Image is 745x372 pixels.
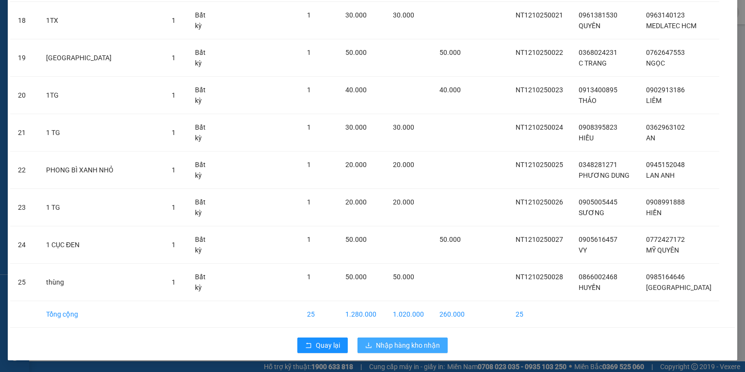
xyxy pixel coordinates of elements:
span: LAN ANH [646,171,675,179]
span: VY [579,246,587,254]
td: 1.280.000 [338,301,385,328]
td: 1 TG [38,189,164,226]
span: 1 [307,273,311,281]
td: 22 [10,152,38,189]
span: 0368024231 [579,49,617,56]
td: Bất kỳ [187,114,221,152]
span: 0772427172 [646,236,685,243]
td: 23 [10,189,38,226]
td: Bất kỳ [187,77,221,114]
span: NGỌC [646,59,665,67]
span: 1 [172,278,176,286]
span: MỸ QUYÊN [646,246,679,254]
span: HIỀN [646,209,662,217]
span: rollback [305,342,312,350]
span: 50.000 [345,49,367,56]
span: LIÊM [646,97,662,104]
span: 1 [172,17,176,24]
span: 0866002468 [579,273,617,281]
span: NT1210250028 [516,273,563,281]
span: 1 [307,49,311,56]
span: C TRANG [579,59,607,67]
span: Quay lại [316,340,340,351]
td: 1TX [38,2,164,39]
span: 1 [172,54,176,62]
span: 50.000 [393,273,414,281]
span: 1 [307,236,311,243]
span: 1 [172,91,176,99]
span: download [365,342,372,350]
span: 50.000 [439,49,461,56]
td: 1.020.000 [385,301,432,328]
td: 19 [10,39,38,77]
span: 1 [172,129,176,136]
span: AN [646,134,655,142]
span: 0908395823 [579,123,617,131]
span: 0913400895 [579,86,617,94]
td: Bất kỳ [187,2,221,39]
span: THẢO [579,97,597,104]
span: 1 [307,198,311,206]
span: Nhập hàng kho nhận [376,340,440,351]
td: PHONG BÌ XANH NHỎ [38,152,164,189]
td: 18 [10,2,38,39]
td: 1TG [38,77,164,114]
span: HUYỀN [579,284,600,291]
td: 25 [508,301,571,328]
span: 0961381530 [579,11,617,19]
span: 50.000 [439,236,461,243]
td: Bất kỳ [187,189,221,226]
td: 20 [10,77,38,114]
span: 0362963102 [646,123,685,131]
td: thùng [38,264,164,301]
span: 0905005445 [579,198,617,206]
span: 0908991888 [646,198,685,206]
span: 50.000 [345,273,367,281]
span: NT1210250021 [516,11,563,19]
td: 25 [299,301,338,328]
td: Tổng cộng [38,301,164,328]
span: HIẾU [579,134,594,142]
span: 30.000 [345,11,367,19]
span: 0905616457 [579,236,617,243]
span: QUYÊN [579,22,600,30]
button: downloadNhập hàng kho nhận [357,338,448,353]
span: 1 [172,166,176,174]
span: 1 [307,123,311,131]
span: 50.000 [345,236,367,243]
td: Bất kỳ [187,226,221,264]
span: NT1210250025 [516,161,563,169]
span: 0348281271 [579,161,617,169]
td: [GEOGRAPHIC_DATA] [38,39,164,77]
td: 1 TG [38,114,164,152]
td: Bất kỳ [187,39,221,77]
td: 25 [10,264,38,301]
span: 1 [172,241,176,249]
span: 40.000 [345,86,367,94]
span: SƯƠNG [579,209,604,217]
span: 0945152048 [646,161,685,169]
span: NT1210250024 [516,123,563,131]
span: NT1210250023 [516,86,563,94]
span: 1 [307,161,311,169]
span: NT1210250027 [516,236,563,243]
span: [GEOGRAPHIC_DATA] [646,284,712,291]
span: 0985164646 [646,273,685,281]
span: 0963140123 [646,11,685,19]
span: PHƯƠNG DUNG [579,171,630,179]
td: Bất kỳ [187,264,221,301]
span: 20.000 [393,198,414,206]
span: 30.000 [393,11,414,19]
span: 40.000 [439,86,461,94]
span: 20.000 [345,161,367,169]
span: 0762647553 [646,49,685,56]
span: 0902913186 [646,86,685,94]
span: MEDLATEC HCM [646,22,696,30]
td: 1 CỤC ĐEN [38,226,164,264]
span: NT1210250026 [516,198,563,206]
td: 260.000 [432,301,472,328]
span: 20.000 [345,198,367,206]
span: 1 [307,86,311,94]
span: 20.000 [393,161,414,169]
span: 1 [307,11,311,19]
